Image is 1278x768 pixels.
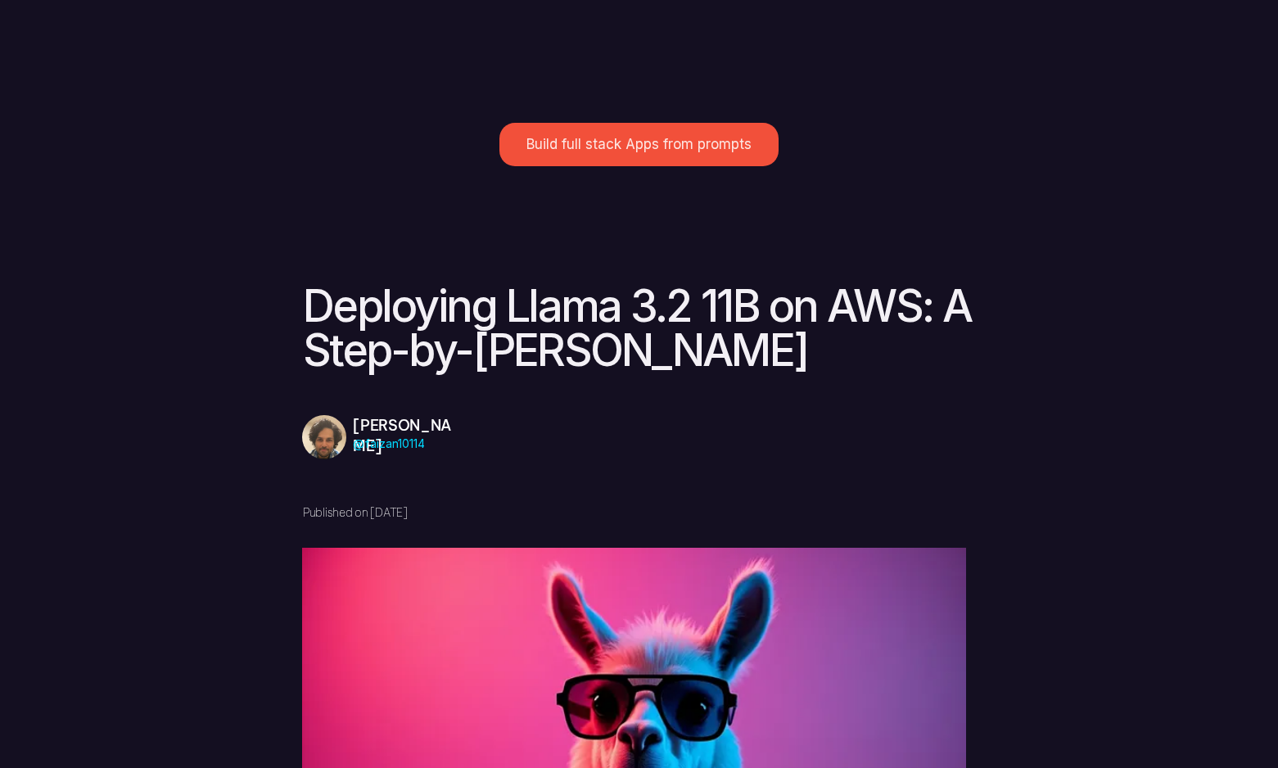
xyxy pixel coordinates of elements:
p: Build full stack Apps from prompts [526,136,752,152]
a: Deploying Llama 3.2 11B on AWS: A Step-by-[PERSON_NAME] [303,279,980,377]
p: @faizan10114 [353,432,463,455]
p: Published on [DATE] [303,505,476,520]
p: [PERSON_NAME] [353,415,463,456]
a: Build full stack Apps from prompts [499,123,779,165]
